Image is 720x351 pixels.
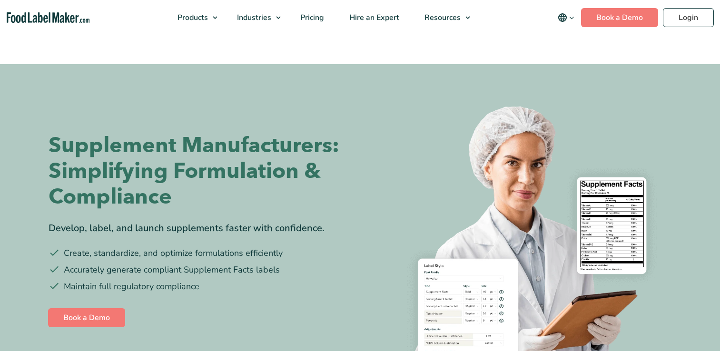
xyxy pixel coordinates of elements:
[48,308,125,327] a: Book a Demo
[49,280,353,293] li: Maintain full regulatory compliance
[422,12,462,23] span: Resources
[175,12,209,23] span: Products
[49,133,353,210] h1: Supplement Manufacturers: Simplifying Formulation & Compliance
[234,12,272,23] span: Industries
[49,247,353,260] li: Create, standardize, and optimize formulations efficiently
[49,263,353,276] li: Accurately generate compliant Supplement Facts labels
[49,221,353,235] div: Develop, label, and launch supplements faster with confidence.
[663,8,714,27] a: Login
[346,12,400,23] span: Hire an Expert
[297,12,325,23] span: Pricing
[581,8,658,27] a: Book a Demo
